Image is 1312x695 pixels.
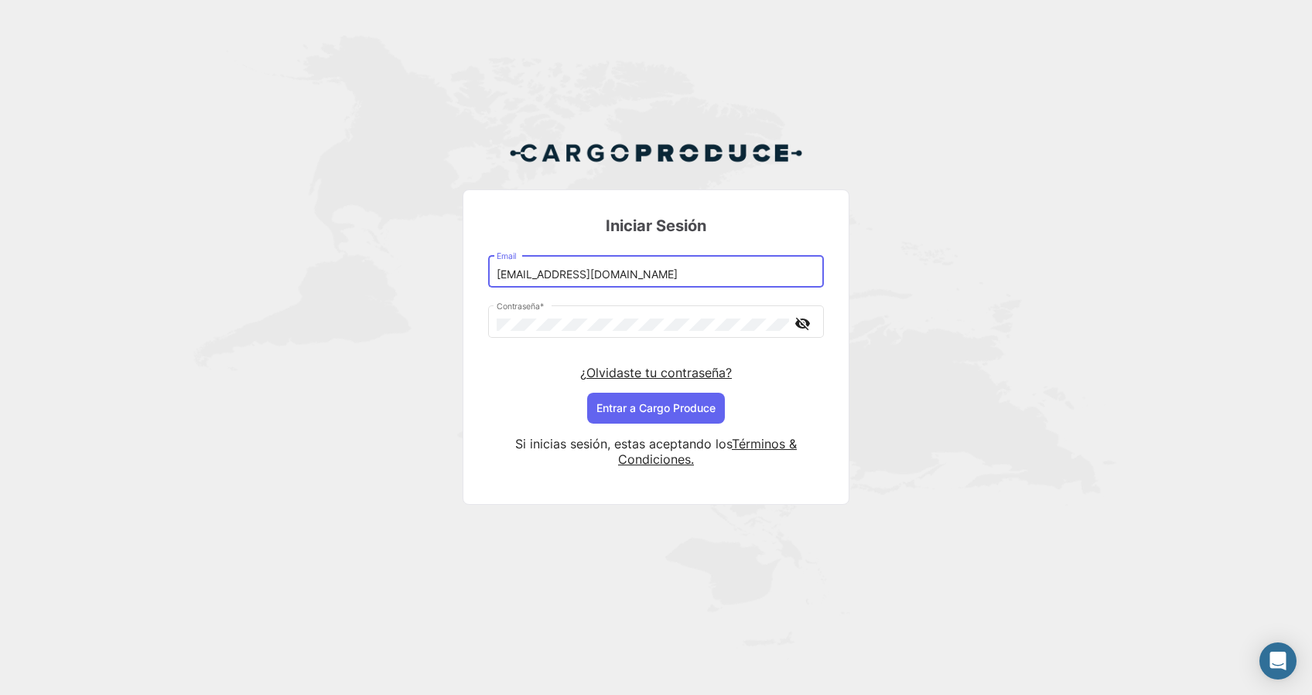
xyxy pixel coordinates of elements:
[1259,642,1297,680] div: Abrir Intercom Messenger
[580,365,732,380] a: ¿Olvidaste tu contraseña?
[509,135,803,172] img: Cargo Produce Logo
[587,393,725,424] button: Entrar a Cargo Produce
[488,215,824,237] h3: Iniciar Sesión
[497,268,816,281] input: Email
[515,436,732,451] span: Si inicias sesión, estas aceptando los
[618,436,797,467] a: Términos & Condiciones.
[793,314,811,333] mat-icon: visibility_off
